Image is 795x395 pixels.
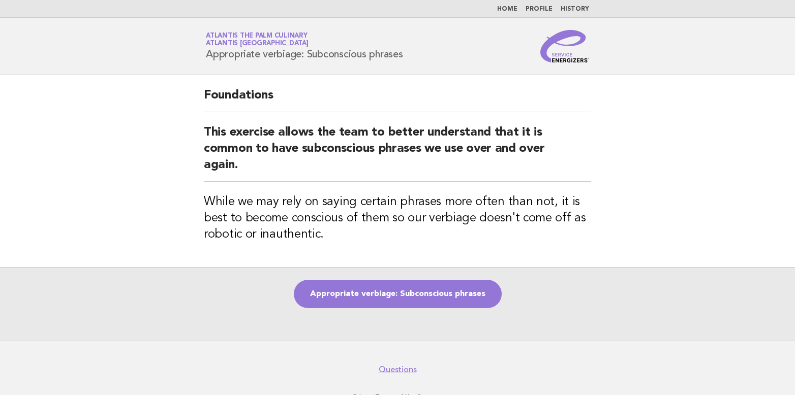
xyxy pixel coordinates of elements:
a: Profile [526,6,553,12]
h1: Appropriate verbiage: Subconscious phrases [206,33,403,59]
a: Appropriate verbiage: Subconscious phrases [294,280,502,308]
h2: This exercise allows the team to better understand that it is common to have subconscious phrases... [204,124,591,182]
a: Questions [379,365,417,375]
a: Atlantis The Palm CulinaryAtlantis [GEOGRAPHIC_DATA] [206,32,309,47]
h3: While we may rely on saying certain phrases more often than not, it is best to become conscious o... [204,194,591,243]
a: Home [497,6,517,12]
span: Atlantis [GEOGRAPHIC_DATA] [206,41,309,47]
img: Service Energizers [540,30,589,62]
a: History [561,6,589,12]
h2: Foundations [204,87,591,112]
